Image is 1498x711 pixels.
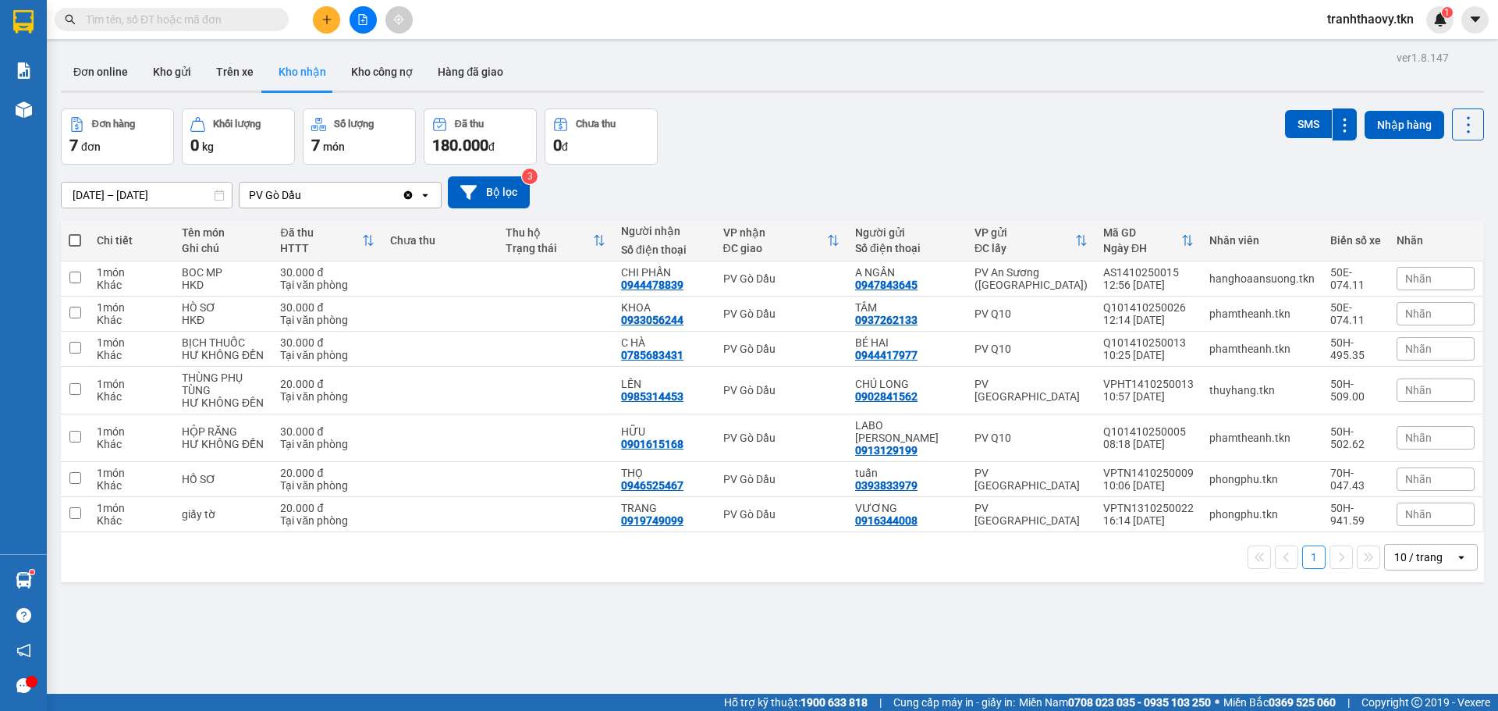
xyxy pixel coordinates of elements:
[393,14,404,25] span: aim
[97,314,166,326] div: Khác
[280,425,374,438] div: 30.000 đ
[61,108,174,165] button: Đơn hàng7đơn
[280,279,374,291] div: Tại văn phòng
[621,301,707,314] div: KHOA
[1103,336,1194,349] div: Q101410250013
[1209,343,1315,355] div: phamtheanh.tkn
[97,425,166,438] div: 1 món
[855,502,959,514] div: VƯƠNG
[13,10,34,34] img: logo-vxr
[1405,432,1432,444] span: Nhãn
[385,6,413,34] button: aim
[855,349,918,361] div: 0944417977
[621,514,683,527] div: 0919749099
[1444,7,1450,18] span: 1
[182,473,264,485] div: HỒ SƠ
[621,390,683,403] div: 0985314453
[1223,694,1336,711] span: Miền Bắc
[272,220,382,261] th: Toggle SortBy
[97,378,166,390] div: 1 món
[562,140,568,153] span: đ
[311,136,320,155] span: 7
[855,390,918,403] div: 0902841562
[455,119,484,130] div: Đã thu
[1209,432,1315,444] div: phamtheanh.tkn
[1461,6,1489,34] button: caret-down
[424,108,537,165] button: Đã thu180.000đ
[303,108,416,165] button: Số lượng7món
[1330,467,1381,492] div: 70H-047.43
[1103,438,1194,450] div: 08:18 [DATE]
[893,694,1015,711] span: Cung cấp máy in - giấy in:
[1442,7,1453,18] sup: 1
[1405,343,1432,355] span: Nhãn
[280,390,374,403] div: Tại văn phòng
[280,301,374,314] div: 30.000 đ
[506,226,593,239] div: Thu hộ
[334,119,374,130] div: Số lượng
[313,6,340,34] button: plus
[204,53,266,91] button: Trên xe
[1103,390,1194,403] div: 10:57 [DATE]
[97,479,166,492] div: Khác
[280,242,362,254] div: HTTT
[1215,699,1219,706] span: ⚪️
[390,234,490,247] div: Chưa thu
[1209,508,1315,521] div: phongphu.tkn
[1209,308,1315,320] div: phamtheanh.tkn
[1330,301,1381,326] div: 50E-074.11
[1330,502,1381,527] div: 50H-941.59
[16,572,32,588] img: warehouse-icon
[182,301,264,314] div: HÒ SƠ
[974,467,1088,492] div: PV [GEOGRAPHIC_DATA]
[855,336,959,349] div: BÉ HAI
[339,53,425,91] button: Kho công nợ
[16,62,32,79] img: solution-icon
[182,336,264,349] div: BỊCH THUỐC
[97,234,166,247] div: Chi tiết
[621,266,707,279] div: CHI PHẤN
[1103,266,1194,279] div: AS1410250015
[1019,694,1211,711] span: Miền Nam
[1209,384,1315,396] div: thuyhang.tkn
[432,136,488,155] span: 180.000
[1103,279,1194,291] div: 12:56 [DATE]
[182,242,264,254] div: Ghi chú
[182,425,264,438] div: HỘP RĂNG
[213,119,261,130] div: Khối lượng
[97,336,166,349] div: 1 món
[1405,384,1432,396] span: Nhãn
[974,378,1088,403] div: PV [GEOGRAPHIC_DATA]
[855,301,959,314] div: TÂM
[280,314,374,326] div: Tại văn phòng
[280,266,374,279] div: 30.000 đ
[879,694,882,711] span: |
[1103,226,1181,239] div: Mã GD
[855,467,959,479] div: tuấn
[97,514,166,527] div: Khác
[974,308,1088,320] div: PV Q10
[1103,467,1194,479] div: VPTN1410250009
[69,136,78,155] span: 7
[1405,508,1432,521] span: Nhãn
[182,438,264,450] div: HƯ KHÔNG ĐỀN
[621,336,707,349] div: C HÀ
[448,176,530,208] button: Bộ lọc
[855,266,959,279] div: A NGÂN
[1068,696,1211,709] strong: 0708 023 035 - 0935 103 250
[724,694,868,711] span: Hỗ trợ kỹ thuật:
[182,279,264,291] div: HKD
[425,53,516,91] button: Hàng đã giao
[249,187,301,203] div: PV Gò Dầu
[1330,336,1381,361] div: 50H-495.35
[402,189,414,201] svg: Clear value
[974,432,1088,444] div: PV Q10
[621,225,707,237] div: Người nhận
[1285,110,1332,138] button: SMS
[621,349,683,361] div: 0785683431
[280,467,374,479] div: 20.000 đ
[202,140,214,153] span: kg
[855,314,918,326] div: 0937262133
[522,169,538,184] sup: 3
[350,6,377,34] button: file-add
